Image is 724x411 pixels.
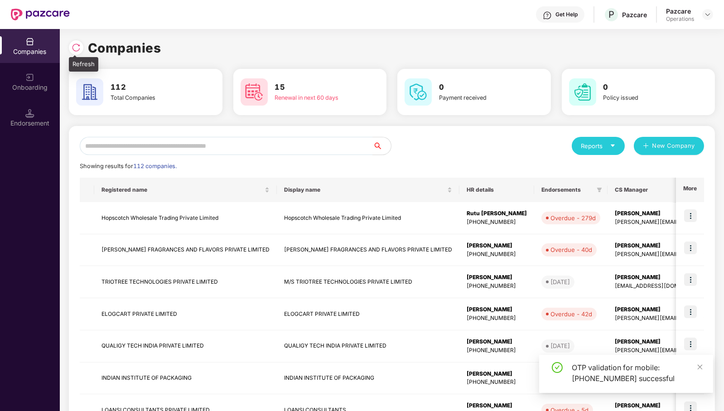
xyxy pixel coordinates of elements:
[80,163,177,169] span: Showing results for
[94,266,277,298] td: TRIOTREE TECHNOLOGIES PRIVATE LIMITED
[76,78,103,106] img: svg+xml;base64,PHN2ZyB4bWxucz0iaHR0cDovL3d3dy53My5vcmcvMjAwMC9zdmciIHdpZHRoPSI2MCIgaGVpZ2h0PSI2MC...
[543,11,552,20] img: svg+xml;base64,PHN2ZyBpZD0iSGVscC0zMngzMiIgeG1sbnM9Imh0dHA6Ly93d3cudzMub3JnLzIwMDAvc3ZnIiB3aWR0aD...
[467,242,527,250] div: [PERSON_NAME]
[603,82,681,93] h3: 0
[467,378,527,387] div: [PHONE_NUMBER]
[581,141,616,150] div: Reports
[610,143,616,149] span: caret-down
[569,78,596,106] img: svg+xml;base64,PHN2ZyB4bWxucz0iaHR0cDovL3d3dy53My5vcmcvMjAwMC9zdmciIHdpZHRoPSI2MCIgaGVpZ2h0PSI2MC...
[275,93,353,102] div: Renewal in next 60 days
[684,338,697,350] img: icon
[467,346,527,355] div: [PHONE_NUMBER]
[277,266,459,298] td: M/S TRIOTREE TECHNOLOGIES PRIVATE LIMITED
[72,43,81,52] img: svg+xml;base64,PHN2ZyBpZD0iUmVsb2FkLTMyeDMyIiB4bWxucz0iaHR0cDovL3d3dy53My5vcmcvMjAwMC9zdmciIHdpZH...
[597,187,602,193] span: filter
[94,298,277,330] td: ELOGCART PRIVATE LIMITED
[101,186,263,193] span: Registered name
[634,137,704,155] button: plusNew Company
[467,250,527,259] div: [PHONE_NUMBER]
[684,242,697,254] img: icon
[277,202,459,234] td: Hopscotch Wholesale Trading Private Limited
[467,209,527,218] div: Rutu [PERSON_NAME]
[550,245,592,254] div: Overdue - 40d
[277,178,459,202] th: Display name
[284,186,445,193] span: Display name
[94,363,277,395] td: INDIAN INSTITUTE OF PACKAGING
[467,338,527,346] div: [PERSON_NAME]
[133,163,177,169] span: 112 companies.
[275,82,353,93] h3: 15
[608,9,614,20] span: P
[555,11,578,18] div: Get Help
[69,57,98,72] div: Refresh
[372,142,391,150] span: search
[550,213,596,222] div: Overdue - 279d
[550,309,592,319] div: Overdue - 42d
[459,178,534,202] th: HR details
[652,141,695,150] span: New Company
[111,82,188,93] h3: 112
[25,37,34,46] img: svg+xml;base64,PHN2ZyBpZD0iQ29tcGFuaWVzIiB4bWxucz0iaHR0cDovL3d3dy53My5vcmcvMjAwMC9zdmciIHdpZHRoPS...
[676,178,704,202] th: More
[684,305,697,318] img: icon
[277,363,459,395] td: INDIAN INSTITUTE OF PACKAGING
[405,78,432,106] img: svg+xml;base64,PHN2ZyB4bWxucz0iaHR0cDovL3d3dy53My5vcmcvMjAwMC9zdmciIHdpZHRoPSI2MCIgaGVpZ2h0PSI2MC...
[684,209,697,222] img: icon
[25,109,34,118] img: svg+xml;base64,PHN2ZyB3aWR0aD0iMTQuNSIgaGVpZ2h0PSIxNC41IiB2aWV3Qm94PSIwIDAgMTYgMTYiIGZpbGw9Im5vbm...
[467,370,527,378] div: [PERSON_NAME]
[697,364,703,370] span: close
[94,234,277,266] td: [PERSON_NAME] FRAGRANCES AND FLAVORS PRIVATE LIMITED
[277,330,459,363] td: QUALIGY TECH INDIA PRIVATE LIMITED
[552,362,563,373] span: check-circle
[550,277,570,286] div: [DATE]
[572,362,702,384] div: OTP validation for mobile: [PHONE_NUMBER] successful
[467,273,527,282] div: [PERSON_NAME]
[467,401,527,410] div: [PERSON_NAME]
[643,143,649,150] span: plus
[25,73,34,82] img: svg+xml;base64,PHN2ZyB3aWR0aD0iMjAiIGhlaWdodD0iMjAiIHZpZXdCb3g9IjAgMCAyMCAyMCIgZmlsbD0ibm9uZSIgeG...
[439,82,517,93] h3: 0
[88,38,161,58] h1: Companies
[704,11,711,18] img: svg+xml;base64,PHN2ZyBpZD0iRHJvcGRvd24tMzJ4MzIiIHhtbG5zPSJodHRwOi8vd3d3LnczLm9yZy8yMDAwL3N2ZyIgd2...
[241,78,268,106] img: svg+xml;base64,PHN2ZyB4bWxucz0iaHR0cDovL3d3dy53My5vcmcvMjAwMC9zdmciIHdpZHRoPSI2MCIgaGVpZ2h0PSI2MC...
[277,234,459,266] td: [PERSON_NAME] FRAGRANCES AND FLAVORS PRIVATE LIMITED
[467,305,527,314] div: [PERSON_NAME]
[94,330,277,363] td: QUALIGY TECH INDIA PRIVATE LIMITED
[666,7,694,15] div: Pazcare
[541,186,593,193] span: Endorsements
[467,218,527,227] div: [PHONE_NUMBER]
[467,282,527,290] div: [PHONE_NUMBER]
[11,9,70,20] img: New Pazcare Logo
[622,10,647,19] div: Pazcare
[111,93,188,102] div: Total Companies
[372,137,391,155] button: search
[666,15,694,23] div: Operations
[603,93,681,102] div: Policy issued
[684,273,697,286] img: icon
[277,298,459,330] td: ELOGCART PRIVATE LIMITED
[550,341,570,350] div: [DATE]
[467,314,527,323] div: [PHONE_NUMBER]
[94,202,277,234] td: Hopscotch Wholesale Trading Private Limited
[595,184,604,195] span: filter
[94,178,277,202] th: Registered name
[439,93,517,102] div: Payment received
